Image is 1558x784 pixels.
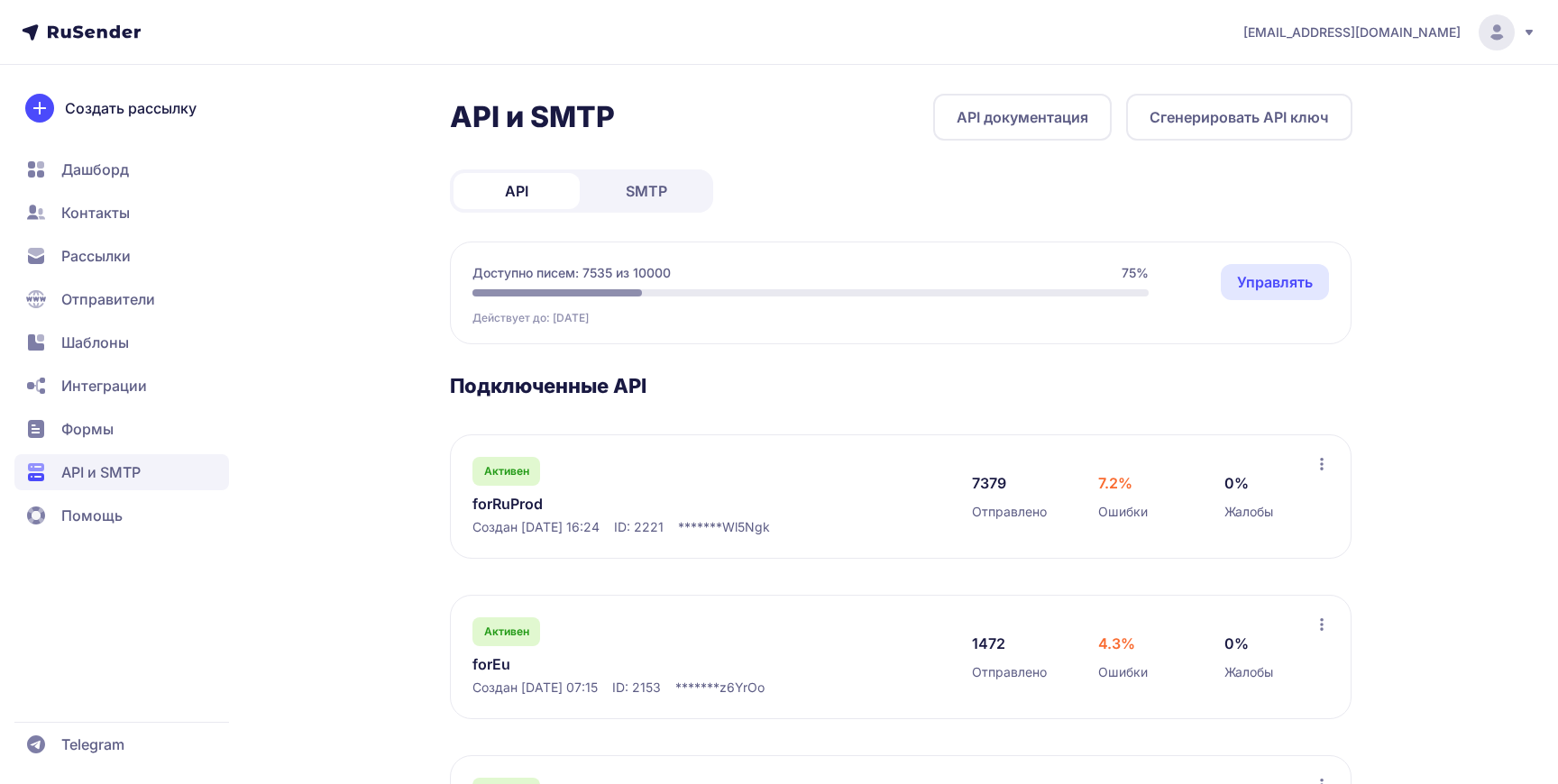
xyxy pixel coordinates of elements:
[450,99,615,135] h2: API и SMTP
[972,663,1047,681] span: Отправлено
[61,332,129,353] span: Шаблоны
[1243,23,1461,41] span: [EMAIL_ADDRESS][DOMAIN_NAME]
[61,159,129,180] span: Дашборд
[1221,264,1329,300] a: Управлять
[61,418,114,440] span: Формы
[61,245,131,267] span: Рассылки
[722,518,770,536] span: Wl5Ngk
[972,503,1047,521] span: Отправлено
[61,375,147,397] span: Интеграции
[972,633,1005,654] span: 1472
[505,180,528,202] span: API
[472,679,598,697] span: Создан [DATE] 07:15
[583,173,710,209] a: SMTP
[1224,663,1273,681] span: Жалобы
[933,94,1112,141] a: API документация
[472,653,842,675] a: forEu
[472,493,842,515] a: forRuProd
[454,173,580,209] a: API
[65,97,197,119] span: Создать рассылку
[61,288,155,310] span: Отправители
[1098,663,1148,681] span: Ошибки
[972,472,1006,494] span: 7379
[1122,264,1149,282] span: 75%
[719,679,765,697] span: z6YrOo
[1224,503,1273,521] span: Жалобы
[450,373,1352,398] h3: Подключенные API
[14,726,229,762] a: Telegram
[1098,472,1132,494] span: 7.2%
[61,505,123,526] span: Помощь
[1224,472,1249,494] span: 0%
[472,264,671,282] span: Доступно писем: 7535 из 10000
[614,518,664,536] span: ID: 2221
[612,679,661,697] span: ID: 2153
[472,311,589,325] span: Действует до: [DATE]
[1224,633,1249,654] span: 0%
[1098,503,1148,521] span: Ошибки
[61,734,124,755] span: Telegram
[61,202,130,223] span: Контакты
[484,624,529,639] span: Активен
[1098,633,1135,654] span: 4.3%
[1126,94,1352,141] button: Сгенерировать API ключ
[626,180,667,202] span: SMTP
[472,518,600,536] span: Создан [DATE] 16:24
[484,464,529,479] span: Активен
[61,461,141,483] span: API и SMTP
